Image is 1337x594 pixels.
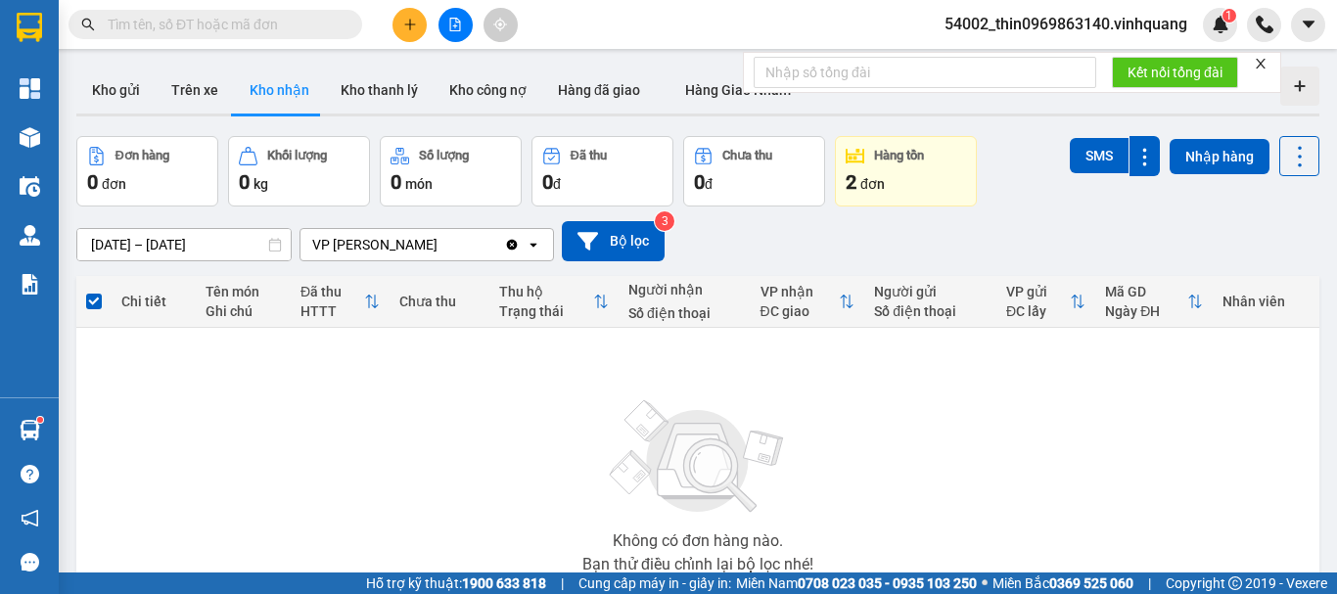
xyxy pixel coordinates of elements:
[462,575,546,591] strong: 1900 633 818
[366,572,546,594] span: Hỗ trợ kỹ thuật:
[929,12,1203,36] span: 54002_thin0969863140.vinhquang
[1105,284,1187,299] div: Mã GD
[1006,303,1070,319] div: ĐC lấy
[267,149,327,162] div: Khối lượng
[1222,9,1236,23] sup: 1
[736,572,977,594] span: Miền Nam
[439,235,441,254] input: Selected VP Linh Đàm.
[102,176,126,192] span: đơn
[874,303,987,319] div: Số điện thoại
[1148,572,1151,594] span: |
[206,303,281,319] div: Ghi chú
[438,8,473,42] button: file-add
[484,8,518,42] button: aim
[392,8,427,42] button: plus
[1006,284,1070,299] div: VP gửi
[20,225,40,246] img: warehouse-icon
[860,176,885,192] span: đơn
[1256,16,1273,33] img: phone-icon
[1228,576,1242,590] span: copyright
[1291,8,1325,42] button: caret-down
[312,235,438,254] div: VP [PERSON_NAME]
[21,465,39,483] span: question-circle
[419,149,469,162] div: Số lượng
[542,67,656,114] button: Hàng đã giao
[20,420,40,440] img: warehouse-icon
[499,284,593,299] div: Thu hộ
[798,575,977,591] strong: 0708 023 035 - 0935 103 250
[1170,139,1269,174] button: Nhập hàng
[722,149,772,162] div: Chưa thu
[434,67,542,114] button: Kho công nợ
[655,211,674,231] sup: 3
[1254,57,1268,70] span: close
[300,303,364,319] div: HTTT
[380,136,522,206] button: Số lượng0món
[399,294,479,309] div: Chưa thu
[76,67,156,114] button: Kho gửi
[874,149,924,162] div: Hàng tồn
[87,170,98,194] span: 0
[531,136,673,206] button: Đã thu0đ
[578,572,731,594] span: Cung cấp máy in - giấy in:
[121,294,186,309] div: Chi tiết
[20,176,40,197] img: warehouse-icon
[542,170,553,194] span: 0
[325,67,434,114] button: Kho thanh lý
[21,509,39,527] span: notification
[761,284,840,299] div: VP nhận
[20,274,40,295] img: solution-icon
[694,170,705,194] span: 0
[108,14,339,35] input: Tìm tên, số ĐT hoặc mã đơn
[239,170,250,194] span: 0
[489,276,619,328] th: Toggle SortBy
[835,136,977,206] button: Hàng tồn2đơn
[683,136,825,206] button: Chưa thu0đ
[20,127,40,148] img: warehouse-icon
[405,176,433,192] span: món
[705,176,713,192] span: đ
[254,176,268,192] span: kg
[754,57,1096,88] input: Nhập số tổng đài
[561,572,564,594] span: |
[1225,9,1232,23] span: 1
[291,276,390,328] th: Toggle SortBy
[21,553,39,571] span: message
[1300,16,1317,33] span: caret-down
[628,305,741,321] div: Số điện thoại
[992,572,1133,594] span: Miền Bắc
[628,282,741,297] div: Người nhận
[874,284,987,299] div: Người gửi
[37,417,43,423] sup: 1
[982,579,988,587] span: ⚪️
[403,18,417,31] span: plus
[300,284,364,299] div: Đã thu
[613,533,783,549] div: Không có đơn hàng nào.
[499,303,593,319] div: Trạng thái
[846,170,856,194] span: 2
[234,67,325,114] button: Kho nhận
[228,136,370,206] button: Khối lượng0kg
[1095,276,1213,328] th: Toggle SortBy
[493,18,507,31] span: aim
[17,13,42,42] img: logo-vxr
[1049,575,1133,591] strong: 0369 525 060
[77,229,291,260] input: Select a date range.
[761,303,840,319] div: ĐC giao
[1105,303,1187,319] div: Ngày ĐH
[391,170,401,194] span: 0
[206,284,281,299] div: Tên món
[526,237,541,252] svg: open
[1280,67,1319,106] div: Tạo kho hàng mới
[996,276,1095,328] th: Toggle SortBy
[20,78,40,99] img: dashboard-icon
[1112,57,1238,88] button: Kết nối tổng đài
[1128,62,1222,83] span: Kết nối tổng đài
[1212,16,1229,33] img: icon-new-feature
[448,18,462,31] span: file-add
[562,221,665,261] button: Bộ lọc
[1222,294,1310,309] div: Nhân viên
[76,136,218,206] button: Đơn hàng0đơn
[156,67,234,114] button: Trên xe
[600,388,796,525] img: svg+xml;base64,PHN2ZyBjbGFzcz0ibGlzdC1wbHVnX19zdmciIHhtbG5zPSJodHRwOi8vd3d3LnczLm9yZy8yMDAwL3N2Zy...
